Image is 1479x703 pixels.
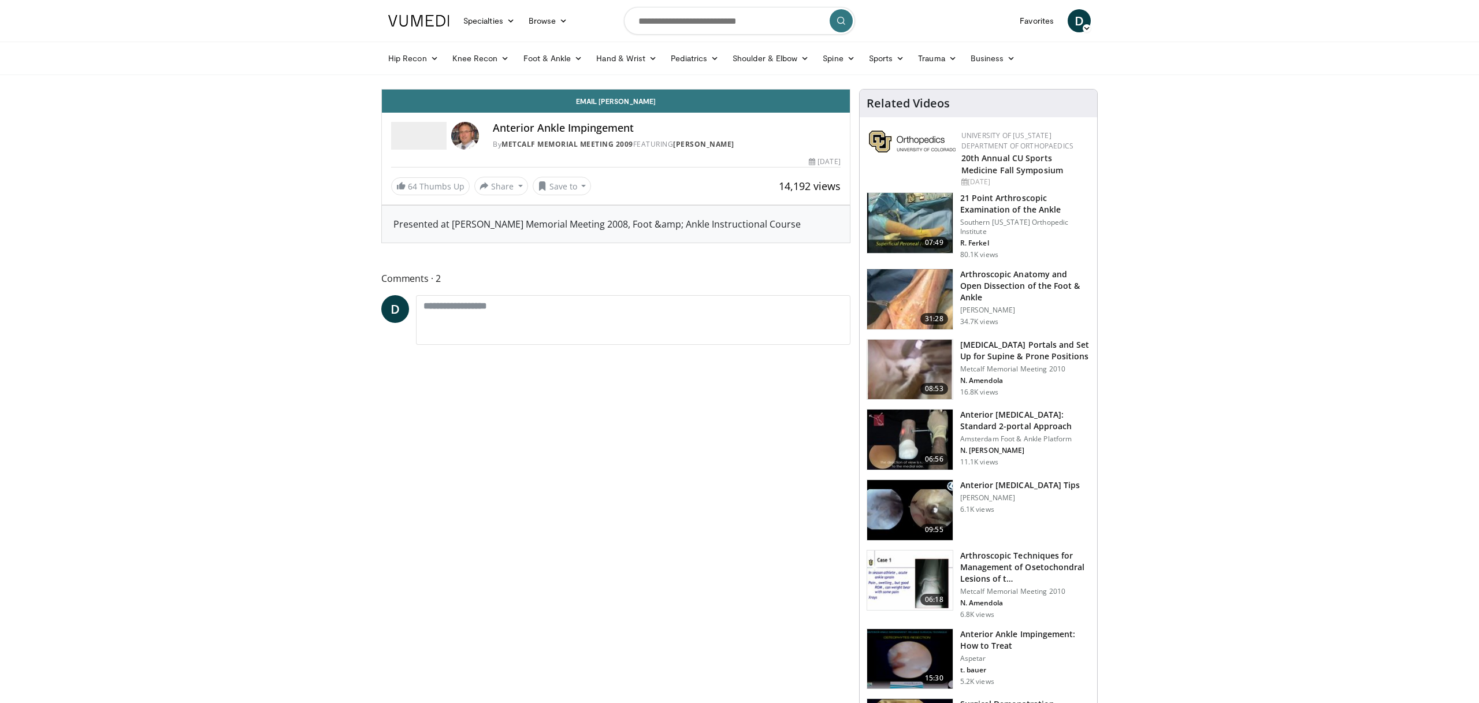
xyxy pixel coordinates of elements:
[867,96,950,110] h4: Related Videos
[589,47,664,70] a: Hand & Wrist
[867,409,1090,470] a: 06:56 Anterior [MEDICAL_DATA]: Standard 2-portal Approach Amsterdam Foot & Ankle Platform N. [PER...
[960,587,1090,596] p: Metcalf Memorial Meeting 2010
[867,551,953,611] img: ankle_4_3.png.150x105_q85_crop-smart_upscale.jpg
[920,594,948,605] span: 06:18
[867,192,1090,259] a: 07:49 21 Point Arthroscopic Examination of the Ankle Southern [US_STATE] Orthopedic Institute R. ...
[867,340,953,400] img: amend3_3.png.150x105_q85_crop-smart_upscale.jpg
[493,122,841,135] h4: Anterior Ankle Impingement
[960,654,1090,663] p: Aspetar
[1068,9,1091,32] a: D
[408,181,417,192] span: 64
[920,453,948,465] span: 06:56
[381,295,409,323] a: D
[809,157,840,167] div: [DATE]
[960,479,1080,491] h3: Anterior [MEDICAL_DATA] Tips
[493,139,841,150] div: By FEATURING
[960,409,1090,432] h3: Anterior [MEDICAL_DATA]: Standard 2-portal Approach
[867,193,953,253] img: d2937c76-94b7-4d20-9de4-1c4e4a17f51d.150x105_q85_crop-smart_upscale.jpg
[501,139,633,149] a: Metcalf Memorial Meeting 2009
[960,192,1090,215] h3: 21 Point Arthroscopic Examination of the Ankle
[960,628,1090,652] h3: Anterior Ankle Impingement: How to Treat
[664,47,726,70] a: Pediatrics
[961,152,1063,176] a: 20th Annual CU Sports Medicine Fall Symposium
[960,376,1090,385] p: N. Amendola
[960,306,1090,315] p: [PERSON_NAME]
[867,628,1090,690] a: 15:30 Anterior Ankle Impingement: How to Treat Aspetar t. bauer 5.2K views
[445,47,516,70] a: Knee Recon
[391,177,470,195] a: 64 Thumbs Up
[960,598,1090,608] p: N. Amendola
[1013,9,1061,32] a: Favorites
[456,9,522,32] a: Specialties
[960,388,998,397] p: 16.8K views
[382,90,850,113] a: Email [PERSON_NAME]
[911,47,964,70] a: Trauma
[960,339,1090,362] h3: [MEDICAL_DATA] Portals and Set Up for Supine & Prone Positions
[391,122,447,150] img: Metcalf Memorial Meeting 2009
[867,269,953,329] img: widescreen_open_anatomy_100000664_3.jpg.150x105_q85_crop-smart_upscale.jpg
[960,239,1090,248] p: R. Ferkel
[964,47,1023,70] a: Business
[960,446,1090,455] p: N. [PERSON_NAME]
[960,218,1090,236] p: Southern [US_STATE] Orthopedic Institute
[867,480,953,540] img: bd27dc76-d32c-4986-affd-cc3e1aa46c7c.150x105_q85_crop-smart_upscale.jpg
[867,410,953,470] img: 137cd8eb-3b5a-4373-a1c4-bb502074d5c2.150x105_q85_crop-smart_upscale.jpg
[867,629,953,689] img: _uLx7NeC-FsOB8GH4xMDoxOjBzMTt2bJ.150x105_q85_crop-smart_upscale.jpg
[960,493,1080,503] p: [PERSON_NAME]
[867,479,1090,541] a: 09:55 Anterior [MEDICAL_DATA] Tips [PERSON_NAME] 6.1K views
[960,269,1090,303] h3: Arthroscopic Anatomy and Open Dissection of the Foot & Ankle
[381,47,445,70] a: Hip Recon
[961,131,1073,151] a: University of [US_STATE] Department of Orthopaedics
[816,47,861,70] a: Spine
[960,610,994,619] p: 6.8K views
[388,15,449,27] img: VuMedi Logo
[960,550,1090,585] h3: Arthroscopic Techniques for Management of Osetochondral Lesions of t…
[960,364,1090,374] p: Metcalf Memorial Meeting 2010
[451,122,479,150] img: Avatar
[960,434,1090,444] p: Amsterdam Foot & Ankle Platform
[862,47,912,70] a: Sports
[533,177,592,195] button: Save to
[474,177,528,195] button: Share
[961,177,1088,187] div: [DATE]
[516,47,590,70] a: Foot & Ankle
[381,271,850,286] span: Comments 2
[522,9,575,32] a: Browse
[624,7,855,35] input: Search topics, interventions
[960,677,994,686] p: 5.2K views
[869,131,956,152] img: 355603a8-37da-49b6-856f-e00d7e9307d3.png.150x105_q85_autocrop_double_scale_upscale_version-0.2.png
[960,250,998,259] p: 80.1K views
[867,339,1090,400] a: 08:53 [MEDICAL_DATA] Portals and Set Up for Supine & Prone Positions Metcalf Memorial Meeting 201...
[920,524,948,535] span: 09:55
[673,139,734,149] a: [PERSON_NAME]
[393,217,838,231] div: Presented at [PERSON_NAME] Memorial Meeting 2008, Foot &amp; Ankle Instructional Course
[960,665,1090,675] p: t. bauer
[960,457,998,467] p: 11.1K views
[920,383,948,395] span: 08:53
[920,237,948,248] span: 07:49
[726,47,816,70] a: Shoulder & Elbow
[867,550,1090,619] a: 06:18 Arthroscopic Techniques for Management of Osetochondral Lesions of t… Metcalf Memorial Meet...
[920,313,948,325] span: 31:28
[960,317,998,326] p: 34.7K views
[960,505,994,514] p: 6.1K views
[867,269,1090,330] a: 31:28 Arthroscopic Anatomy and Open Dissection of the Foot & Ankle [PERSON_NAME] 34.7K views
[920,672,948,684] span: 15:30
[779,179,841,193] span: 14,192 views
